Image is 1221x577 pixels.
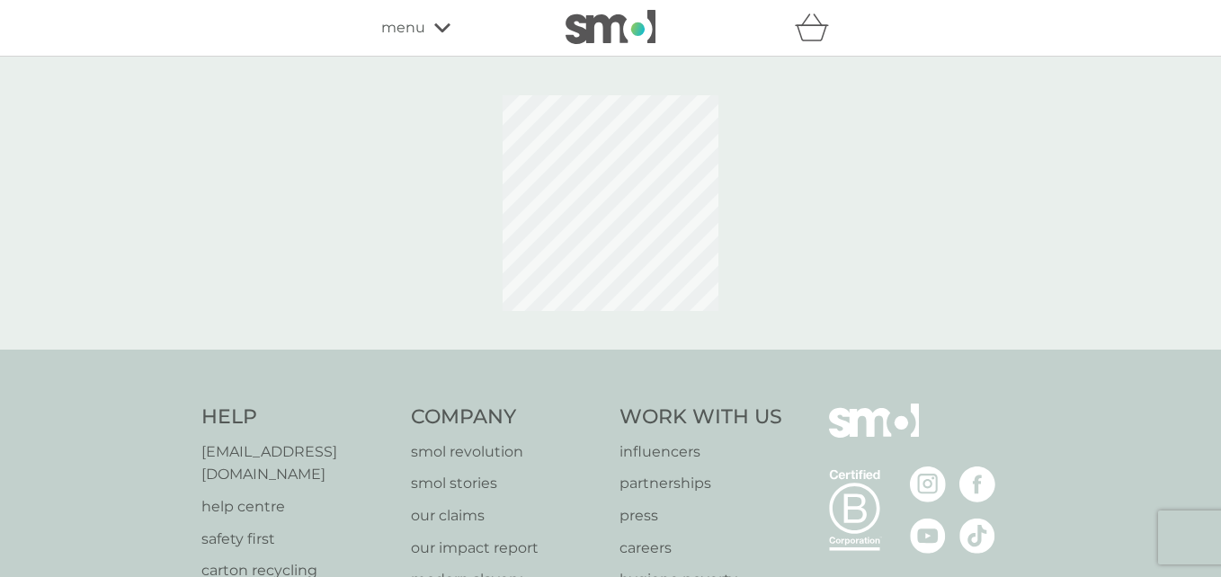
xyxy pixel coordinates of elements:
a: partnerships [619,472,782,495]
h4: Help [201,404,393,431]
h4: Work With Us [619,404,782,431]
a: press [619,504,782,528]
img: visit the smol Facebook page [959,466,995,502]
a: our claims [411,504,602,528]
h4: Company [411,404,602,431]
a: [EMAIL_ADDRESS][DOMAIN_NAME] [201,440,393,486]
a: smol stories [411,472,602,495]
a: safety first [201,528,393,551]
img: smol [829,404,919,465]
img: smol [566,10,655,44]
img: visit the smol Tiktok page [959,518,995,554]
span: menu [381,16,425,40]
div: basket [795,10,840,46]
a: smol revolution [411,440,602,464]
a: help centre [201,495,393,519]
a: influencers [619,440,782,464]
img: visit the smol Instagram page [910,466,946,502]
a: our impact report [411,537,602,560]
a: careers [619,537,782,560]
img: visit the smol Youtube page [910,518,946,554]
